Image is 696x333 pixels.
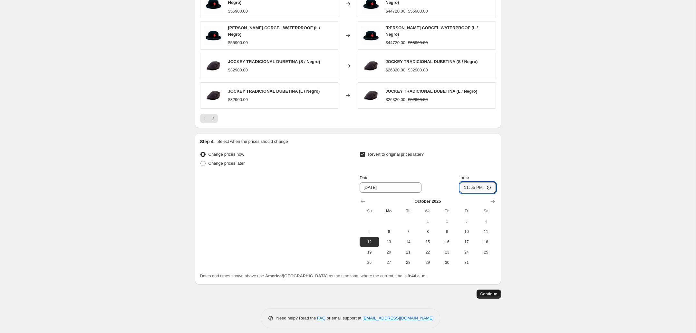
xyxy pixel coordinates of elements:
span: 8 [420,229,435,234]
button: Saturday October 25 2025 [476,247,496,257]
h2: Step 4. [200,138,215,145]
span: 30 [440,260,454,265]
strike: $32900.00 [408,97,428,103]
span: JOCKEY TRADICIONAL DUBETINA (S / Negro) [386,59,478,64]
button: Wednesday October 22 2025 [418,247,437,257]
span: 26 [362,260,376,265]
span: 25 [479,250,493,255]
div: $55900.00 [228,40,248,46]
button: Monday October 13 2025 [379,237,399,247]
span: JOCKEY TRADICIONAL DUBETINA (L / Negro) [228,89,320,94]
span: Need help? Read the [276,316,317,320]
div: $26320.00 [386,97,405,103]
strike: $32900.00 [408,67,428,73]
span: 1 [420,219,435,224]
button: Tuesday October 28 2025 [399,257,418,268]
span: Time [460,175,469,180]
span: 3 [459,219,474,224]
button: Wednesday October 29 2025 [418,257,437,268]
div: $44720.00 [386,8,405,14]
span: 28 [401,260,415,265]
button: Show previous month, September 2025 [358,197,367,206]
span: 22 [420,250,435,255]
button: Next [209,114,218,123]
a: FAQ [317,316,325,320]
span: 6 [382,229,396,234]
button: Friday October 24 2025 [457,247,476,257]
img: Sombrero-tongo-pano-01_9c620353-7c40-4cd2-902b-1e8b6158a964_1_80x.jpg [204,26,223,45]
button: Monday October 27 2025 [379,257,399,268]
button: Sunday October 26 2025 [360,257,379,268]
span: [PERSON_NAME] CORCEL WATERPROOF (L / Negro) [386,25,478,37]
button: Continue [477,290,501,299]
span: Su [362,208,376,214]
button: Saturday October 4 2025 [476,216,496,227]
b: 9:44 a. m. [408,273,427,278]
strike: $55900.00 [408,40,428,46]
img: IMG_0012_IMG_0972-Edit_80x.jpg [204,86,223,105]
span: Th [440,208,454,214]
span: 13 [382,239,396,245]
span: Fr [459,208,474,214]
span: or email support at [325,316,362,320]
div: $55900.00 [228,8,248,14]
span: 7 [401,229,415,234]
span: JOCKEY TRADICIONAL DUBETINA (S / Negro) [228,59,320,64]
button: Sunday October 19 2025 [360,247,379,257]
span: 14 [401,239,415,245]
span: 23 [440,250,454,255]
button: Saturday October 11 2025 [476,227,496,237]
button: Tuesday October 21 2025 [399,247,418,257]
img: IMG_0012_IMG_0972-Edit_80x.jpg [361,56,381,76]
span: Revert to original prices later? [368,152,424,157]
span: 31 [459,260,474,265]
b: America/[GEOGRAPHIC_DATA] [265,273,328,278]
span: 9 [440,229,454,234]
div: $32900.00 [228,97,248,103]
img: IMG_0012_IMG_0972-Edit_80x.jpg [361,86,381,105]
span: 19 [362,250,376,255]
div: $26320.00 [386,67,405,73]
p: Select when the prices should change [217,138,288,145]
span: 27 [382,260,396,265]
span: 16 [440,239,454,245]
span: Continue [480,291,497,297]
span: Date [360,175,368,180]
th: Tuesday [399,206,418,216]
strike: $55900.00 [408,8,428,14]
button: Friday October 17 2025 [457,237,476,247]
div: $32900.00 [228,67,248,73]
span: 11 [479,229,493,234]
button: Sunday October 5 2025 [360,227,379,237]
button: Tuesday October 7 2025 [399,227,418,237]
span: Sa [479,208,493,214]
span: 10 [459,229,474,234]
span: 20 [382,250,396,255]
button: Tuesday October 14 2025 [399,237,418,247]
img: Sombrero-tongo-pano-01_9c620353-7c40-4cd2-902b-1e8b6158a964_1_80x.jpg [361,26,381,45]
span: 4 [479,219,493,224]
span: Dates and times shown above use as the timezone, where the current time is [200,273,427,278]
button: Thursday October 9 2025 [437,227,457,237]
button: Sunday October 12 2025 [360,237,379,247]
span: Change prices now [208,152,244,157]
button: Thursday October 30 2025 [437,257,457,268]
button: Thursday October 16 2025 [437,237,457,247]
span: 24 [459,250,474,255]
span: 29 [420,260,435,265]
button: Friday October 10 2025 [457,227,476,237]
th: Saturday [476,206,496,216]
th: Friday [457,206,476,216]
button: Wednesday October 15 2025 [418,237,437,247]
span: Tu [401,208,415,214]
span: We [420,208,435,214]
img: IMG_0012_IMG_0972-Edit_80x.jpg [204,56,223,76]
button: Today Monday October 6 2025 [379,227,399,237]
button: Friday October 3 2025 [457,216,476,227]
span: 21 [401,250,415,255]
span: 18 [479,239,493,245]
button: Wednesday October 1 2025 [418,216,437,227]
div: $44720.00 [386,40,405,46]
span: 15 [420,239,435,245]
button: Wednesday October 8 2025 [418,227,437,237]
